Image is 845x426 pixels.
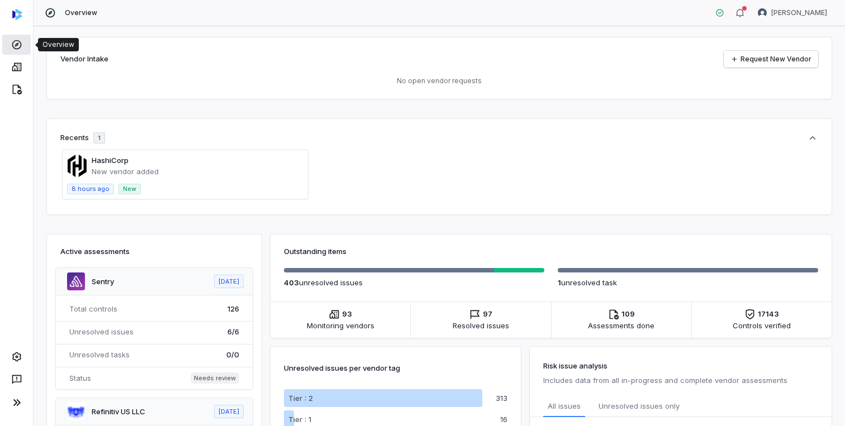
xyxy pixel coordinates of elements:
p: 313 [496,395,507,402]
span: All issues [548,400,581,411]
button: Rachelle Guli avatar[PERSON_NAME] [751,4,834,21]
p: Includes data from all in-progress and complete vendor assessments [543,374,818,387]
p: No open vendor requests [60,76,818,85]
p: Unresolved issues per vendor tag [284,360,400,376]
span: Controls verified [733,320,791,331]
p: unresolved issue s [284,277,544,288]
span: [PERSON_NAME] [771,8,827,17]
p: Tier : 2 [288,393,313,404]
span: Monitoring vendors [307,320,374,331]
div: Overview [42,40,74,49]
span: 97 [483,309,492,320]
span: Unresolved issues only [599,400,680,413]
span: 1 [558,278,561,287]
span: Overview [65,8,97,17]
h3: Risk issue analysis [543,360,818,371]
h3: Outstanding items [284,246,818,257]
span: 109 [621,309,635,320]
h2: Vendor Intake [60,54,108,65]
p: Tier : 1 [288,414,311,425]
img: svg%3e [12,9,22,20]
p: 16 [500,416,507,423]
span: 403 [284,278,299,287]
a: Request New Vendor [724,51,818,68]
button: Recents1 [60,132,818,143]
a: Refinitiv US LLC [92,407,145,416]
a: Sentry [92,277,114,286]
span: Resolved issues [453,320,509,331]
p: unresolved task [558,277,818,288]
a: HashiCorp [92,156,129,165]
span: 93 [342,309,352,320]
div: Recents [60,132,105,143]
span: 17143 [758,309,779,320]
span: Assessments done [588,320,654,331]
h3: Active assessments [60,246,248,257]
span: 1 [98,134,101,142]
img: Rachelle Guli avatar [758,8,767,17]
